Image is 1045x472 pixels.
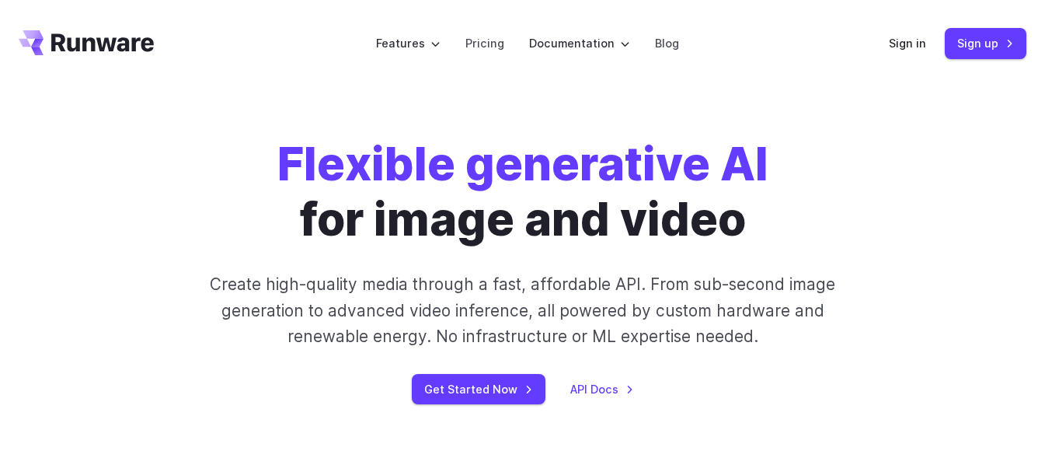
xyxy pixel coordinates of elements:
[19,30,154,55] a: Go to /
[655,34,679,52] a: Blog
[465,34,504,52] a: Pricing
[376,34,441,52] label: Features
[277,136,768,191] strong: Flexible generative AI
[570,380,634,398] a: API Docs
[529,34,630,52] label: Documentation
[945,28,1026,58] a: Sign up
[200,271,845,349] p: Create high-quality media through a fast, affordable API. From sub-second image generation to adv...
[412,374,545,404] a: Get Started Now
[889,34,926,52] a: Sign in
[277,137,768,246] h1: for image and video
